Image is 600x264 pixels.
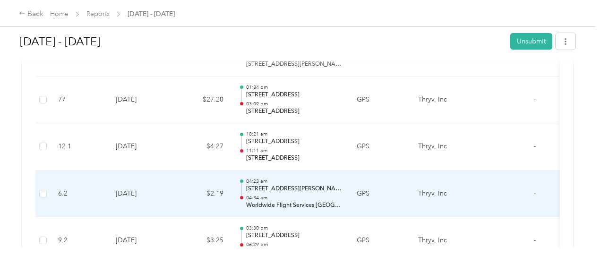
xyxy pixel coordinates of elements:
td: $27.20 [174,77,231,124]
td: 77 [51,77,108,124]
p: [STREET_ADDRESS] [246,137,342,146]
p: Worldwide Flight Services [GEOGRAPHIC_DATA], [STREET_ADDRESS][PERSON_NAME] [246,201,342,210]
td: Thryv, Inc [411,77,481,124]
td: GPS [349,123,411,170]
span: - [534,189,536,197]
p: 01:34 pm [246,84,342,91]
div: Back [19,9,43,20]
p: [STREET_ADDRESS] [246,231,342,240]
td: [DATE] [108,77,174,124]
p: 11:11 am [246,147,342,154]
td: GPS [349,170,411,218]
span: [DATE] - [DATE] [128,9,175,19]
a: Reports [86,10,110,18]
p: 03:09 pm [246,101,342,107]
p: [STREET_ADDRESS] [246,107,342,116]
td: 6.2 [51,170,108,218]
span: - [534,95,536,103]
p: 04:34 am [246,195,342,201]
span: - [534,236,536,244]
td: $4.27 [174,123,231,170]
td: [DATE] [108,123,174,170]
p: 10:21 am [246,131,342,137]
td: GPS [349,77,411,124]
button: Unsubmit [510,33,552,50]
h1: Aug 1 - 31, 2025 [20,30,504,53]
iframe: Everlance-gr Chat Button Frame [547,211,600,264]
p: 06:29 pm [246,241,342,248]
p: [STREET_ADDRESS] [246,154,342,162]
p: [STREET_ADDRESS][PERSON_NAME] [246,185,342,193]
td: Thryv, Inc [411,170,481,218]
td: 12.1 [51,123,108,170]
p: 04:23 am [246,178,342,185]
td: [DATE] [108,170,174,218]
a: Home [50,10,69,18]
p: 03:30 pm [246,225,342,231]
p: [STREET_ADDRESS] [246,91,342,99]
td: Thryv, Inc [411,123,481,170]
span: - [534,142,536,150]
td: $2.19 [174,170,231,218]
